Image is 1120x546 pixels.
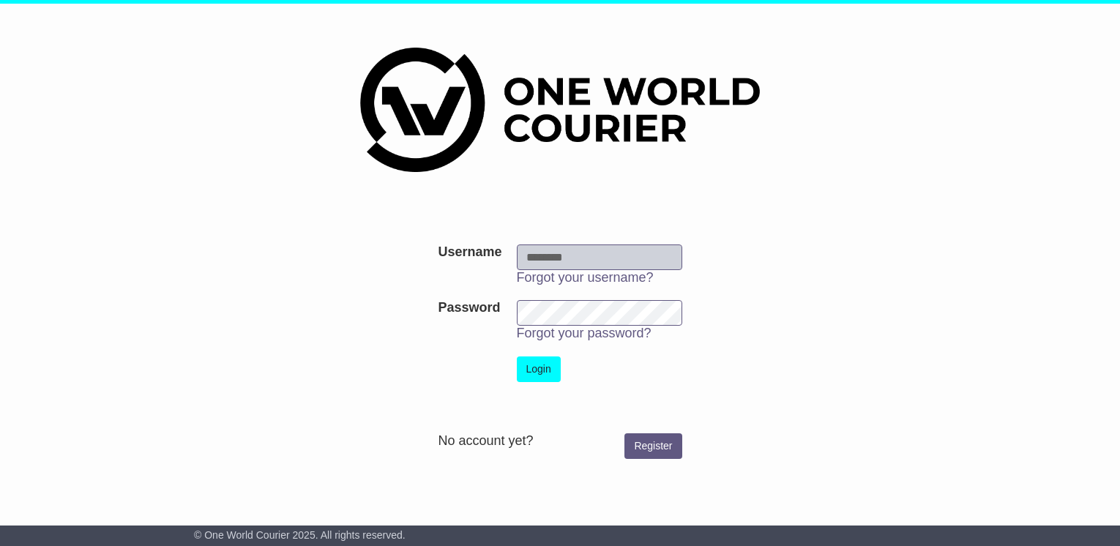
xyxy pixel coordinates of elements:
[517,356,561,382] button: Login
[517,326,652,340] a: Forgot your password?
[194,529,406,541] span: © One World Courier 2025. All rights reserved.
[517,270,654,285] a: Forgot your username?
[438,300,500,316] label: Password
[438,244,501,261] label: Username
[624,433,682,459] a: Register
[438,433,682,449] div: No account yet?
[360,48,760,172] img: One World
